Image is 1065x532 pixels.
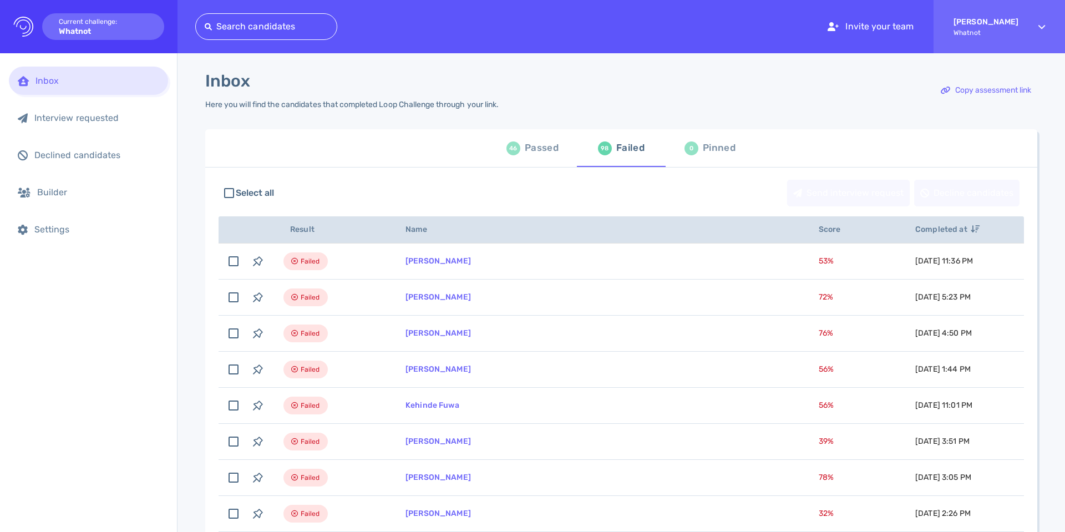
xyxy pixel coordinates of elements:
[405,437,471,446] a: [PERSON_NAME]
[954,29,1018,37] span: Whatnot
[819,509,834,518] span: 32 %
[301,327,320,340] span: Failed
[37,187,159,197] div: Builder
[301,255,320,268] span: Failed
[915,292,971,302] span: [DATE] 5:23 PM
[525,140,559,156] div: Passed
[598,141,612,155] div: 98
[34,150,159,160] div: Declined candidates
[301,399,320,412] span: Failed
[405,328,471,338] a: [PERSON_NAME]
[205,71,250,91] h1: Inbox
[788,180,909,206] div: Send interview request
[301,471,320,484] span: Failed
[954,17,1018,27] strong: [PERSON_NAME]
[819,225,853,234] span: Score
[616,140,645,156] div: Failed
[236,186,275,200] span: Select all
[301,363,320,376] span: Failed
[935,77,1037,104] button: Copy assessment link
[915,364,971,374] span: [DATE] 1:44 PM
[915,225,980,234] span: Completed at
[35,75,159,86] div: Inbox
[819,256,834,266] span: 53 %
[915,180,1019,206] div: Decline candidates
[915,473,971,482] span: [DATE] 3:05 PM
[915,401,972,410] span: [DATE] 11:01 PM
[405,473,471,482] a: [PERSON_NAME]
[819,473,834,482] span: 78 %
[34,224,159,235] div: Settings
[34,113,159,123] div: Interview requested
[819,328,833,338] span: 76 %
[819,437,834,446] span: 39 %
[301,507,320,520] span: Failed
[819,292,833,302] span: 72 %
[684,141,698,155] div: 0
[915,328,972,338] span: [DATE] 4:50 PM
[205,100,499,109] div: Here you will find the candidates that completed Loop Challenge through your link.
[301,435,320,448] span: Failed
[506,141,520,155] div: 46
[405,256,471,266] a: [PERSON_NAME]
[819,364,834,374] span: 56 %
[819,401,834,410] span: 56 %
[915,256,973,266] span: [DATE] 11:36 PM
[405,509,471,518] a: [PERSON_NAME]
[270,216,392,244] th: Result
[405,292,471,302] a: [PERSON_NAME]
[301,291,320,304] span: Failed
[703,140,736,156] div: Pinned
[915,437,970,446] span: [DATE] 3:51 PM
[915,509,971,518] span: [DATE] 2:26 PM
[405,364,471,374] a: [PERSON_NAME]
[935,78,1037,103] div: Copy assessment link
[405,401,459,410] a: Kehinde Fuwa
[405,225,440,234] span: Name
